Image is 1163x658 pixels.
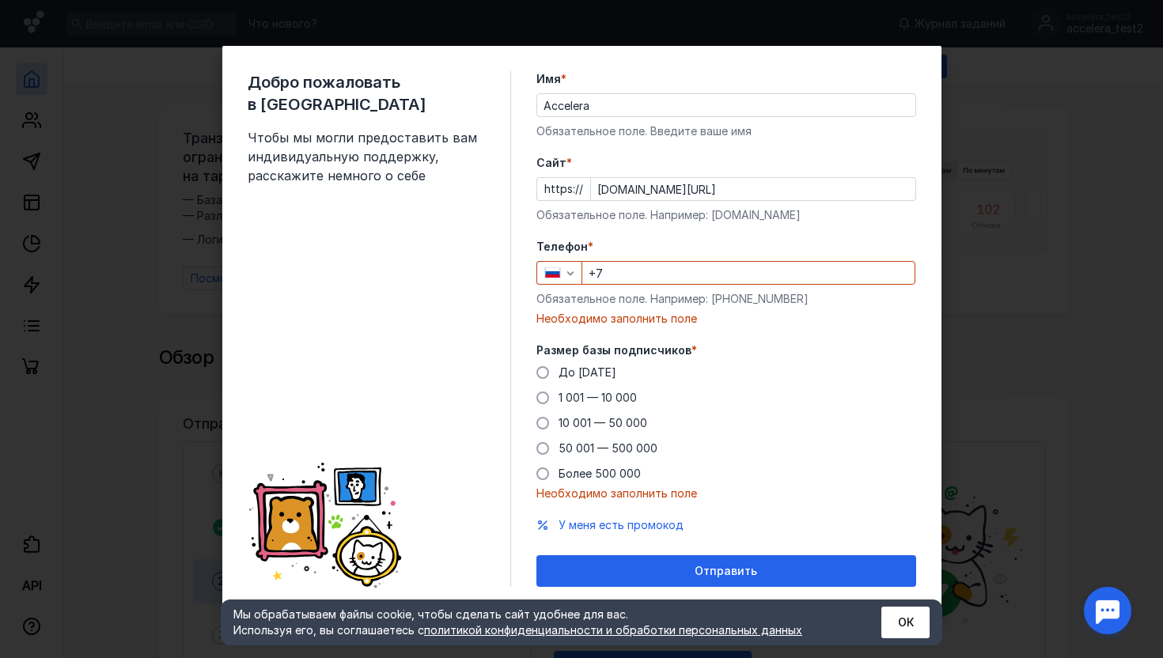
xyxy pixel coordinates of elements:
[536,71,561,87] span: Имя
[559,391,637,404] span: 1 001 — 10 000
[559,365,616,379] span: До [DATE]
[233,607,843,638] div: Мы обрабатываем файлы cookie, чтобы сделать сайт удобнее для вас. Используя его, вы соглашаетесь c
[881,607,930,638] button: ОК
[536,207,916,223] div: Обязательное поле. Например: [DOMAIN_NAME]
[559,416,647,429] span: 10 001 — 50 000
[536,155,566,171] span: Cайт
[559,467,641,480] span: Более 500 000
[536,239,588,255] span: Телефон
[559,518,684,531] span: У меня есть промокод
[248,71,485,115] span: Добро пожаловать в [GEOGRAPHIC_DATA]
[536,486,916,501] div: Необходимо заполнить поле
[248,128,485,185] span: Чтобы мы могли предоставить вам индивидуальную поддержку, расскажите немного о себе
[536,311,916,327] div: Необходимо заполнить поле
[559,441,657,455] span: 50 001 — 500 000
[536,342,691,358] span: Размер базы подписчиков
[536,291,916,307] div: Обязательное поле. Например: [PHONE_NUMBER]
[424,623,802,637] a: политикой конфиденциальности и обработки персональных данных
[536,555,916,587] button: Отправить
[559,517,684,533] button: У меня есть промокод
[536,123,916,139] div: Обязательное поле. Введите ваше имя
[695,565,757,578] span: Отправить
